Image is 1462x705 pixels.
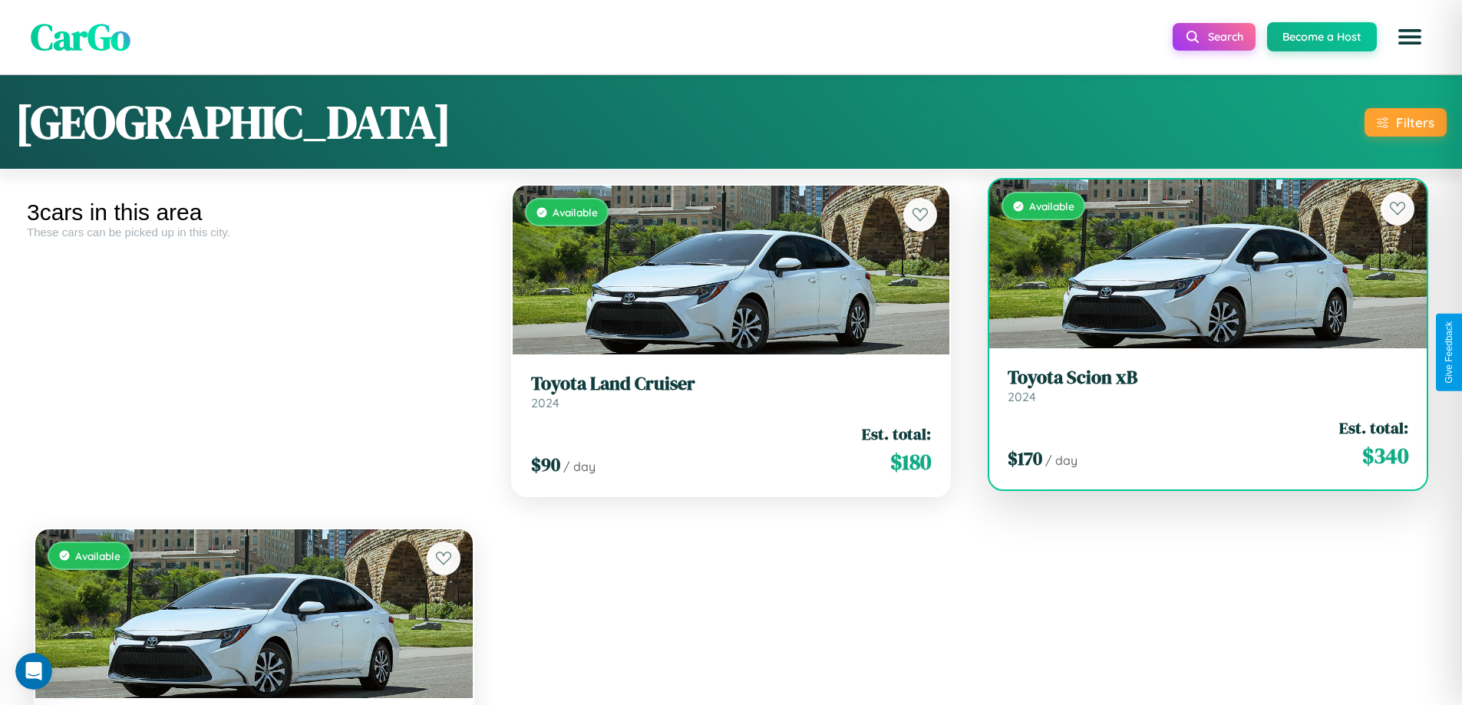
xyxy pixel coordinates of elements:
[31,12,130,62] span: CarGo
[1444,321,1454,384] div: Give Feedback
[1396,114,1434,130] div: Filters
[1008,446,1042,471] span: $ 170
[890,446,931,477] span: $ 180
[1208,30,1243,44] span: Search
[1173,23,1256,51] button: Search
[27,199,481,226] div: 3 cars in this area
[27,226,481,239] div: These cars can be picked up in this city.
[1008,389,1036,404] span: 2024
[1362,440,1408,471] span: $ 340
[563,459,596,474] span: / day
[1267,22,1377,51] button: Become a Host
[1008,367,1408,404] a: Toyota Scion xB2024
[531,395,559,410] span: 2024
[1045,453,1078,468] span: / day
[15,91,451,153] h1: [GEOGRAPHIC_DATA]
[1365,108,1447,137] button: Filters
[75,549,120,562] span: Available
[531,373,932,395] h3: Toyota Land Cruiser
[1008,367,1408,389] h3: Toyota Scion xB
[1388,15,1431,58] button: Open menu
[862,423,931,445] span: Est. total:
[1339,417,1408,439] span: Est. total:
[531,373,932,410] a: Toyota Land Cruiser2024
[15,653,52,690] iframe: Intercom live chat
[553,206,598,219] span: Available
[1029,199,1074,212] span: Available
[531,452,560,477] span: $ 90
